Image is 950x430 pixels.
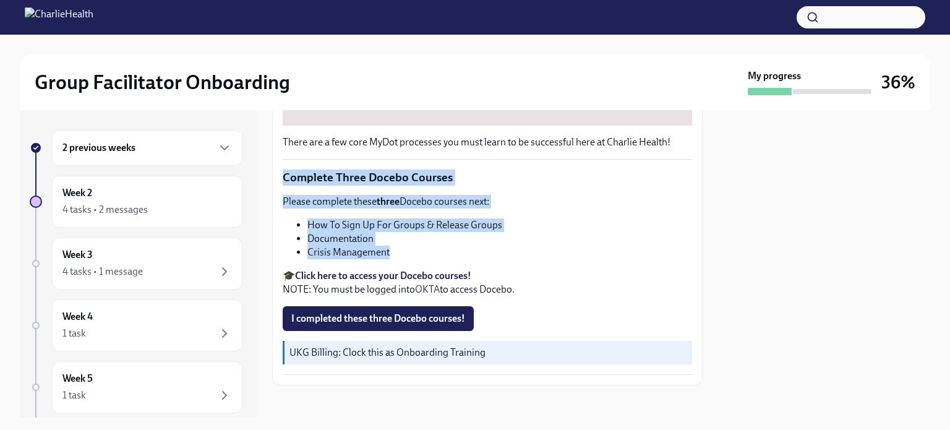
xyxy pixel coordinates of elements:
[62,372,93,385] h6: Week 5
[307,232,692,246] li: Documentation
[283,135,692,149] p: There are a few core MyDot processes you must learn to be successful here at Charlie Health!
[30,361,242,413] a: Week 51 task
[307,246,692,259] li: Crisis Management
[289,346,687,359] p: UKG Billing: Clock this as Onboarding Training
[291,312,465,325] span: I completed these three Docebo courses!
[283,195,692,209] p: Please complete these Docebo courses next:
[30,299,242,351] a: Week 41 task
[35,70,290,95] h2: Group Facilitator Onboarding
[62,141,135,155] h6: 2 previous weeks
[415,283,440,295] a: OKTA
[62,203,148,217] div: 4 tasks • 2 messages
[748,69,801,83] strong: My progress
[30,176,242,228] a: Week 24 tasks • 2 messages
[30,238,242,290] a: Week 34 tasks • 1 message
[283,269,692,296] p: 🎓 NOTE: You must be logged into to access Docebo.
[62,327,86,340] div: 1 task
[377,196,400,207] strong: three
[62,186,92,200] h6: Week 2
[62,389,86,402] div: 1 task
[307,218,692,232] li: How To Sign Up For Groups & Release Groups
[283,170,692,186] p: Complete Three Docebo Courses
[62,310,93,324] h6: Week 4
[881,71,915,93] h3: 36%
[62,265,143,278] div: 4 tasks • 1 message
[62,248,93,262] h6: Week 3
[52,130,242,166] div: 2 previous weeks
[283,306,474,331] button: I completed these three Docebo courses!
[25,7,93,27] img: CharlieHealth
[295,270,471,282] a: Click here to access your Docebo courses!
